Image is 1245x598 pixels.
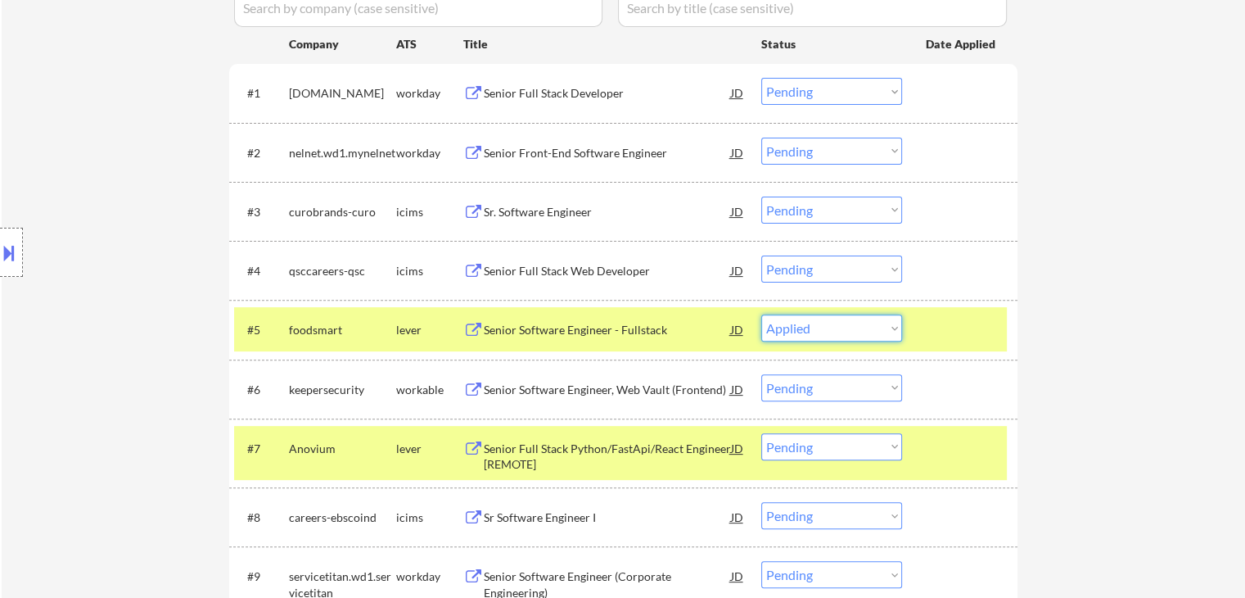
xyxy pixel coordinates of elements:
[729,256,746,285] div: JD
[396,145,463,161] div: workday
[396,510,463,526] div: icims
[484,145,731,161] div: Senior Front-End Software Engineer
[484,263,731,279] div: Senior Full Stack Web Developer
[484,204,731,220] div: Sr. Software Engineer
[729,561,746,591] div: JD
[289,204,396,220] div: curobrands-curo
[289,36,396,52] div: Company
[396,441,463,457] div: lever
[396,382,463,398] div: workable
[729,197,746,226] div: JD
[396,204,463,220] div: icims
[484,85,731,102] div: Senior Full Stack Developer
[484,510,731,526] div: Sr Software Engineer I
[289,510,396,526] div: careers-ebscoind
[729,433,746,463] div: JD
[289,441,396,457] div: Anovium
[761,29,902,58] div: Status
[247,85,276,102] div: #1
[289,263,396,279] div: qsccareers-qsc
[729,374,746,404] div: JD
[729,138,746,167] div: JD
[396,322,463,338] div: lever
[247,510,276,526] div: #8
[289,145,396,161] div: nelnet.wd1.mynelnet
[396,569,463,585] div: workday
[396,85,463,102] div: workday
[396,263,463,279] div: icims
[396,36,463,52] div: ATS
[247,569,276,585] div: #9
[289,85,396,102] div: [DOMAIN_NAME]
[729,78,746,107] div: JD
[289,322,396,338] div: foodsmart
[729,315,746,344] div: JD
[484,322,731,338] div: Senior Software Engineer - Fullstack
[247,441,276,457] div: #7
[729,502,746,532] div: JD
[289,382,396,398] div: keepersecurity
[463,36,746,52] div: Title
[484,382,731,398] div: Senior Software Engineer, Web Vault (Frontend)
[484,441,731,473] div: Senior Full Stack Python/FastApi/React Engineer [REMOTE]
[926,36,998,52] div: Date Applied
